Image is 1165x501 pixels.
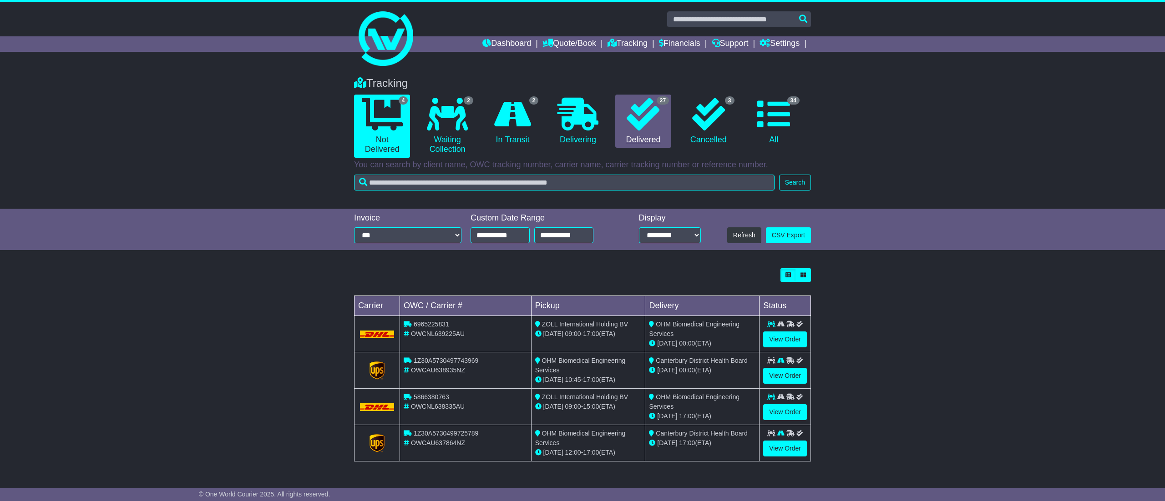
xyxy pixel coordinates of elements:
div: Custom Date Range [471,213,617,223]
span: OWCAU637864NZ [411,439,465,446]
a: Financials [659,36,700,52]
span: [DATE] [543,330,563,337]
a: 34 All [746,95,802,148]
td: Pickup [531,296,645,316]
a: Quote/Book [542,36,596,52]
span: Canterbury District Health Board [656,357,748,364]
span: ZOLL International Holding BV [542,393,628,401]
span: 17:00 [679,412,695,420]
a: Dashboard [482,36,531,52]
td: Delivery [645,296,760,316]
div: (ETA) [649,438,755,448]
a: Support [712,36,749,52]
a: CSV Export [766,227,811,243]
span: 1Z30A5730497743969 [414,357,478,364]
img: DHL.png [360,331,394,338]
a: View Order [763,441,807,456]
span: 2 [464,96,473,105]
span: 15:00 [583,403,599,410]
a: Settings [760,36,800,52]
span: 00:00 [679,340,695,347]
button: Search [779,175,811,190]
span: OHM Biomedical Engineering Services [535,430,626,446]
span: [DATE] [543,403,563,410]
span: 17:00 [583,330,599,337]
a: View Order [763,404,807,420]
a: Delivering [550,95,606,148]
img: GetCarrierServiceLogo [370,361,385,380]
span: 34 [787,96,800,105]
div: Tracking [349,77,815,90]
div: - (ETA) [535,402,642,411]
div: (ETA) [649,366,755,375]
span: 1Z30A5730499725789 [414,430,478,437]
span: 10:45 [565,376,581,383]
span: [DATE] [657,439,677,446]
td: Status [760,296,811,316]
span: 27 [657,96,669,105]
a: 4 Not Delivered [354,95,410,158]
span: [DATE] [657,366,677,374]
img: DHL.png [360,403,394,411]
span: OHM Biomedical Engineering Services [535,357,626,374]
span: © One World Courier 2025. All rights reserved. [199,491,330,498]
span: OWCNL638335AU [411,403,465,410]
span: 3 [725,96,734,105]
span: 09:00 [565,330,581,337]
span: 2 [529,96,539,105]
span: 12:00 [565,449,581,456]
span: OHM Biomedical Engineering Services [649,393,740,410]
a: 2 In Transit [485,95,541,148]
td: OWC / Carrier # [400,296,532,316]
div: - (ETA) [535,448,642,457]
a: Tracking [608,36,648,52]
span: [DATE] [543,449,563,456]
span: 6965225831 [414,321,449,328]
p: You can search by client name, OWC tracking number, carrier name, carrier tracking number or refe... [354,160,811,170]
div: Display [639,213,701,223]
button: Refresh [727,227,761,243]
span: 00:00 [679,366,695,374]
div: (ETA) [649,411,755,421]
span: Canterbury District Health Board [656,430,748,437]
span: OHM Biomedical Engineering Services [649,321,740,337]
div: - (ETA) [535,329,642,339]
span: 09:00 [565,403,581,410]
span: [DATE] [657,340,677,347]
span: 17:00 [583,376,599,383]
span: 17:00 [679,439,695,446]
a: 27 Delivered [615,95,671,148]
a: View Order [763,331,807,347]
img: GetCarrierServiceLogo [370,434,385,452]
span: 17:00 [583,449,599,456]
span: 5866380763 [414,393,449,401]
span: [DATE] [543,376,563,383]
span: [DATE] [657,412,677,420]
div: - (ETA) [535,375,642,385]
div: (ETA) [649,339,755,348]
span: ZOLL International Holding BV [542,321,628,328]
span: 4 [399,96,408,105]
span: OWCAU638935NZ [411,366,465,374]
div: Invoice [354,213,461,223]
a: View Order [763,368,807,384]
td: Carrier [355,296,400,316]
a: 2 Waiting Collection [419,95,475,158]
a: 3 Cancelled [680,95,736,148]
span: OWCNL639225AU [411,330,465,337]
